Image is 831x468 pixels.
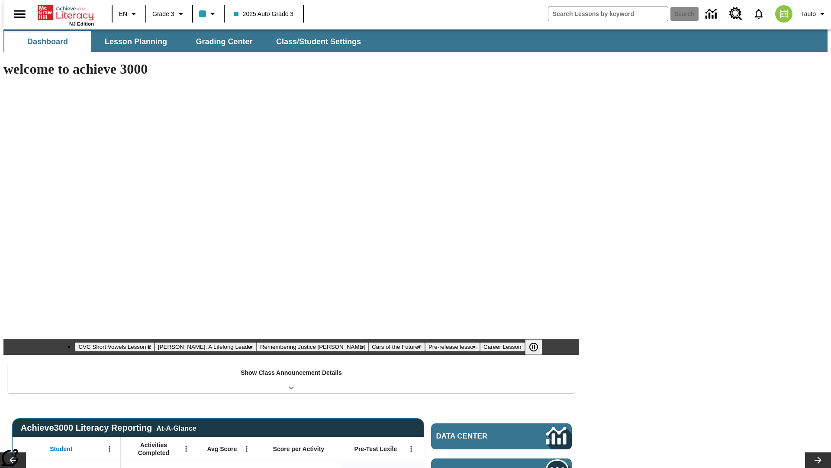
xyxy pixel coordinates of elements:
[7,1,32,27] button: Open side menu
[149,6,190,22] button: Grade: Grade 3, Select a grade
[354,445,397,453] span: Pre-Test Lexile
[525,339,542,355] button: Pause
[38,3,94,26] div: Home
[75,342,154,351] button: Slide 1 CVC Short Vowels Lesson 2
[798,6,831,22] button: Profile/Settings
[405,442,418,455] button: Open Menu
[747,3,770,25] a: Notifications
[269,31,368,52] button: Class/Student Settings
[700,2,724,26] a: Data Center
[241,368,342,377] p: Show Class Announcement Details
[3,61,579,77] h1: welcome to achieve 3000
[125,441,182,457] span: Activities Completed
[21,423,196,433] span: Achieve3000 Literacy Reporting
[525,339,551,355] div: Pause
[368,342,425,351] button: Slide 4 Cars of the Future?
[3,29,828,52] div: SubNavbar
[548,7,668,21] input: search field
[257,342,368,351] button: Slide 3 Remembering Justice O'Connor
[273,445,325,453] span: Score per Activity
[3,31,369,52] div: SubNavbar
[770,3,798,25] button: Select a new avatar
[152,10,174,19] span: Grade 3
[431,423,572,449] a: Data Center
[156,423,196,432] div: At-A-Glance
[38,4,94,21] a: Home
[105,37,167,47] span: Lesson Planning
[196,37,252,47] span: Grading Center
[50,445,72,453] span: Student
[4,31,91,52] button: Dashboard
[155,342,257,351] button: Slide 2 Dianne Feinstein: A Lifelong Leader
[240,442,253,455] button: Open Menu
[181,31,267,52] button: Grading Center
[119,10,127,19] span: EN
[196,6,221,22] button: Class color is light blue. Change class color
[27,37,68,47] span: Dashboard
[115,6,143,22] button: Language: EN, Select a language
[276,37,361,47] span: Class/Student Settings
[775,5,792,23] img: avatar image
[801,10,816,19] span: Tauto
[425,342,480,351] button: Slide 5 Pre-release lesson
[724,2,747,26] a: Resource Center, Will open in new tab
[103,442,116,455] button: Open Menu
[180,442,193,455] button: Open Menu
[436,432,517,441] span: Data Center
[480,342,525,351] button: Slide 6 Career Lesson
[234,10,294,19] span: 2025 Auto Grade 3
[69,21,94,26] span: NJ Edition
[207,445,237,453] span: Avg Score
[93,31,179,52] button: Lesson Planning
[805,452,831,468] button: Lesson carousel, Next
[8,363,575,393] div: Show Class Announcement Details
